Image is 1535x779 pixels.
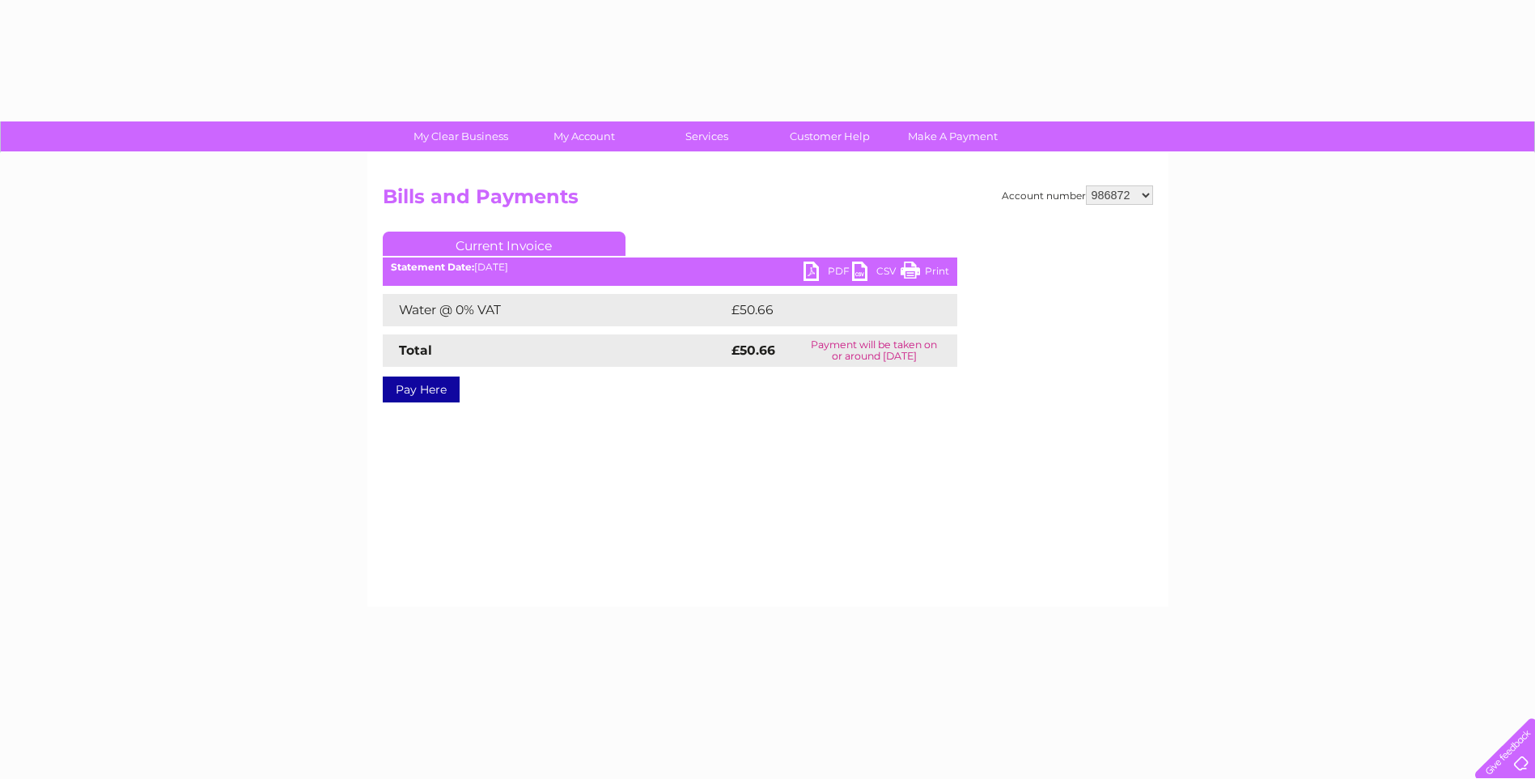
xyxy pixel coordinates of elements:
[1002,185,1153,205] div: Account number
[791,334,957,367] td: Payment will be taken on or around [DATE]
[763,121,897,151] a: Customer Help
[804,262,852,285] a: PDF
[727,294,926,326] td: £50.66
[852,262,901,285] a: CSV
[901,262,949,285] a: Print
[383,185,1153,216] h2: Bills and Payments
[886,121,1020,151] a: Make A Payment
[394,121,528,151] a: My Clear Business
[399,343,432,358] strong: Total
[391,261,474,273] b: Statement Date:
[517,121,651,151] a: My Account
[731,343,775,358] strong: £50.66
[383,262,957,273] div: [DATE]
[383,377,460,402] a: Pay Here
[383,232,625,256] a: Current Invoice
[383,294,727,326] td: Water @ 0% VAT
[640,121,774,151] a: Services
